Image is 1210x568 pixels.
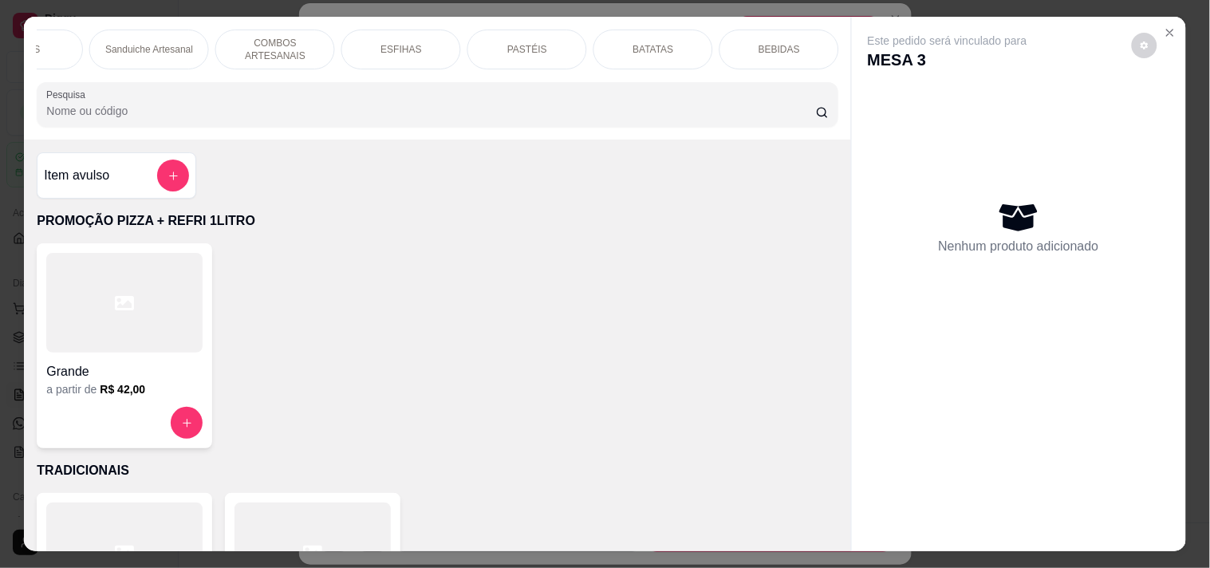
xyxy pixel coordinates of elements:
[229,37,321,62] p: COMBOS ARTESANAIS
[157,160,189,191] button: add-separate-item
[759,43,800,56] p: BEBIDAS
[46,103,816,119] input: Pesquisa
[171,407,203,439] button: increase-product-quantity
[37,461,838,480] p: TRADICIONAIS
[868,49,1027,71] p: MESA 3
[37,211,838,231] p: PROMOÇÃO PIZZA + REFRI 1LITRO
[381,43,422,56] p: ESFIHAS
[939,237,1099,256] p: Nenhum produto adicionado
[46,88,91,101] label: Pesquisa
[633,43,674,56] p: BATATAS
[44,166,109,185] h4: Item avulso
[507,43,547,56] p: PASTÉIS
[46,381,203,397] div: a partir de
[868,33,1027,49] p: Este pedido será vinculado para
[1157,20,1183,45] button: Close
[105,43,193,56] p: Sanduiche Artesanal
[100,381,145,397] h6: R$ 42,00
[1132,33,1157,58] button: decrease-product-quantity
[46,362,203,381] h4: Grande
